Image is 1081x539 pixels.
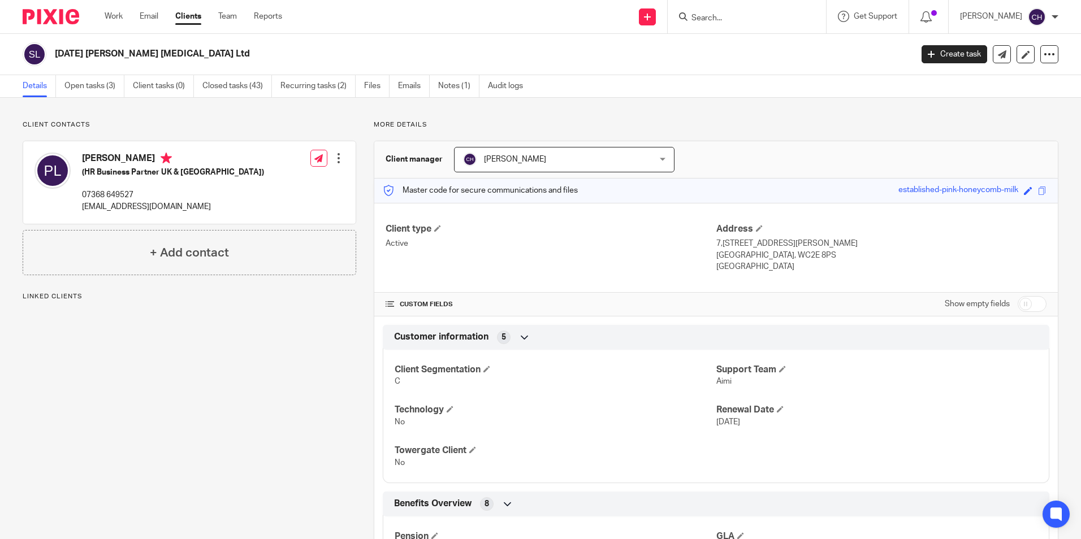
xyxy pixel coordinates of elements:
[386,300,716,309] h4: CUSTOM FIELDS
[175,11,201,22] a: Clients
[716,404,1037,416] h4: Renewal Date
[394,331,488,343] span: Customer information
[716,223,1047,235] h4: Address
[922,45,987,63] a: Create task
[898,184,1018,197] div: established-pink-honeycomb-milk
[23,292,356,301] p: Linked clients
[484,155,546,163] span: [PERSON_NAME]
[945,298,1010,310] label: Show empty fields
[386,154,443,165] h3: Client manager
[161,153,172,164] i: Primary
[82,153,264,167] h4: [PERSON_NAME]
[140,11,158,22] a: Email
[64,75,124,97] a: Open tasks (3)
[716,377,732,385] span: Aimi
[716,250,1047,261] p: [GEOGRAPHIC_DATA], WC2E 8PS
[364,75,390,97] a: Files
[23,120,356,129] p: Client contacts
[386,238,716,249] p: Active
[960,11,1022,22] p: [PERSON_NAME]
[716,238,1047,249] p: 7,[STREET_ADDRESS][PERSON_NAME]
[254,11,282,22] a: Reports
[716,364,1037,376] h4: Support Team
[485,498,489,510] span: 8
[394,498,472,510] span: Benefits Overview
[150,244,229,262] h4: + Add contact
[55,48,734,60] h2: [DATE] [PERSON_NAME] [MEDICAL_DATA] Ltd
[23,42,46,66] img: svg%3E
[854,12,897,20] span: Get Support
[463,153,477,166] img: svg%3E
[105,11,123,22] a: Work
[395,364,716,376] h4: Client Segmentation
[82,189,264,201] p: 07368 649527
[202,75,272,97] a: Closed tasks (43)
[23,9,79,24] img: Pixie
[218,11,237,22] a: Team
[82,201,264,212] p: [EMAIL_ADDRESS][DOMAIN_NAME]
[438,75,479,97] a: Notes (1)
[488,75,531,97] a: Audit logs
[374,120,1058,129] p: More details
[133,75,194,97] a: Client tasks (0)
[82,167,264,178] h5: (HR Business Partner UK & [GEOGRAPHIC_DATA])
[383,185,578,196] p: Master code for secure communications and files
[501,332,506,343] span: 5
[395,404,716,416] h4: Technology
[395,377,400,385] span: C
[395,459,405,467] span: No
[34,153,71,189] img: svg%3E
[398,75,430,97] a: Emails
[280,75,356,97] a: Recurring tasks (2)
[716,261,1047,272] p: [GEOGRAPHIC_DATA]
[395,418,405,426] span: No
[395,445,716,457] h4: Towergate Client
[1028,8,1046,26] img: svg%3E
[386,223,716,235] h4: Client type
[690,14,792,24] input: Search
[23,75,56,97] a: Details
[716,418,740,426] span: [DATE]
